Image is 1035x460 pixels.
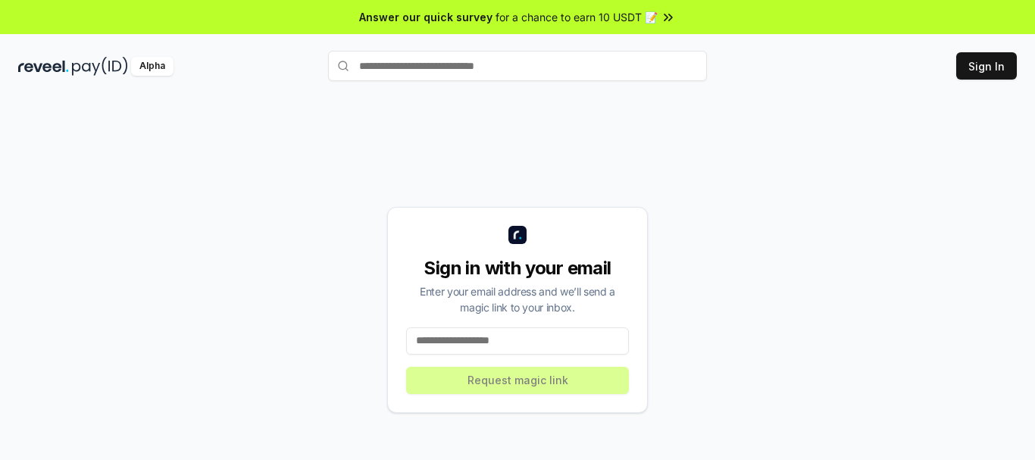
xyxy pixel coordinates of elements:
div: Alpha [131,57,174,76]
span: for a chance to earn 10 USDT 📝 [496,9,658,25]
div: Sign in with your email [406,256,629,280]
div: Enter your email address and we’ll send a magic link to your inbox. [406,283,629,315]
button: Sign In [956,52,1017,80]
img: pay_id [72,57,128,76]
img: reveel_dark [18,57,69,76]
img: logo_small [508,226,527,244]
span: Answer our quick survey [359,9,492,25]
